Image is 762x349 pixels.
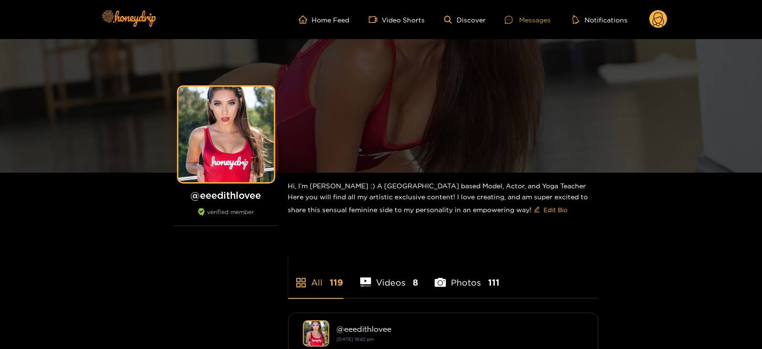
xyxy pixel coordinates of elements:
h1: @ eeedithlovee [174,189,279,201]
span: appstore [295,277,307,288]
a: Home Feed [299,15,350,24]
span: Edit Bio [544,205,568,215]
a: Video Shorts [369,15,425,24]
span: 111 [488,277,500,288]
div: verified member [174,208,279,226]
button: Notifications [570,15,630,24]
li: Videos [360,255,418,298]
span: 8 [413,277,418,288]
button: editEdit Bio [532,202,570,217]
div: @ eeedithlovee [337,325,584,333]
li: Photos [435,255,500,298]
span: home [299,15,312,24]
a: Discover [444,16,486,24]
div: Messages [505,14,551,25]
span: 119 [330,277,344,288]
div: Hi, I’m [PERSON_NAME] :) A [GEOGRAPHIC_DATA] based Model, Actor, and Yoga Teacher Here you will f... [288,173,598,225]
small: [DATE] 19:42 pm [337,337,375,342]
span: video-camera [369,15,382,24]
span: edit [534,206,540,214]
img: eeedithlovee [303,320,329,347]
li: All [288,255,344,298]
